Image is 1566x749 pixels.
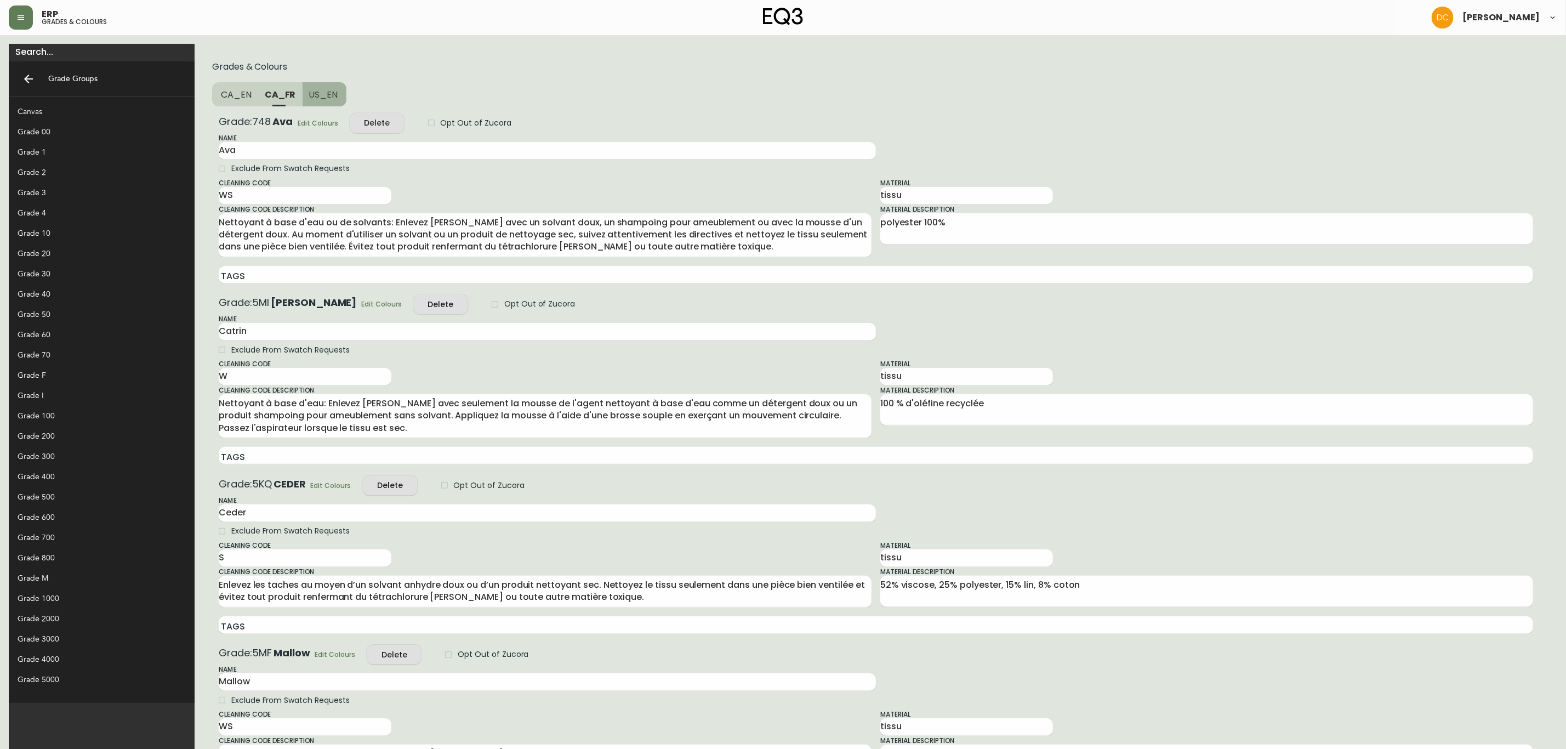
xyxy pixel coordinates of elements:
div: Canvas [9,101,195,122]
div: Grade 1 [18,146,168,158]
span: CA_FR [265,89,296,100]
div: Grade 30 [9,264,195,284]
div: Grade 200 [18,430,168,442]
textarea: polyester 100% [880,217,1533,241]
div: Grade 800 [9,548,195,568]
img: 7eb451d6983258353faa3212700b340b [1432,7,1454,29]
span: Exclude From Swatch Requests [231,344,350,356]
span: US_EN [309,89,338,100]
div: Grade 200 [9,426,195,446]
div: Grade F [9,365,195,385]
div: Grade 20 [18,248,168,259]
div: Grade 500 [9,487,195,507]
div: Grade 60 [18,329,168,341]
div: Grade 2 [18,167,168,178]
div: Grade 5000 [18,674,168,685]
b: Ava [272,115,293,128]
span: Opt Out of Zucora [504,298,575,310]
div: Grade 500 [18,491,168,503]
div: Grade 700 [9,527,195,548]
span: Exclude From Swatch Requests [231,695,350,706]
span: [PERSON_NAME] [1462,13,1540,22]
h5: grades & colours [42,19,107,25]
div: Grade 10 [18,228,168,239]
div: Grade I [18,390,168,401]
div: Grade 20 [9,243,195,264]
div: Grade 400 [9,467,195,487]
div: Grade 70 [9,345,195,365]
h5: Grades & Colours [212,61,1540,72]
div: Grade 3000 [9,629,195,649]
b: [PERSON_NAME] [271,296,356,309]
div: Grade 60 [9,325,195,345]
div: Grade 700 [18,532,168,543]
textarea: 52% viscose, 25% polyester, 15% lin, 8% coton [880,579,1533,603]
div: Grade 100 [9,406,195,426]
div: Delete [428,298,454,311]
div: Grade 100 [18,410,168,422]
span: ERP [42,10,58,19]
div: Grade 30 [18,268,168,280]
button: Edit Colours [312,648,358,661]
div: Grade 4 [18,207,168,219]
div: Grade 70 [18,349,168,361]
div: Grade 3 [18,187,168,198]
div: Grade 400 [18,471,168,483]
div: Grade 00 [9,122,195,142]
span: Grade: 5MI [219,296,269,309]
div: Grade 300 [18,451,168,462]
textarea: Nettoyant à base d'eau ou de solvants: Enlevez [PERSON_NAME] avec un solvant doux, un shampoing p... [219,217,872,253]
button: Edit Colours [308,479,354,492]
span: CA_EN [221,89,252,100]
div: Grade 00 [18,126,168,138]
button: Delete [413,294,468,315]
button: Delete [367,645,422,665]
div: Grade F [18,370,168,381]
a: Back [15,66,42,92]
div: Canvas [18,106,168,117]
div: Grade M [9,568,195,588]
div: Grade 600 [9,507,195,527]
div: Grade 40 [9,284,195,304]
span: Exclude From Swatch Requests [231,525,350,537]
span: Grade: 5KQ [219,477,272,491]
span: Exclude From Swatch Requests [231,163,350,174]
b: Mallow [274,646,310,660]
span: Edit Colours [361,298,402,310]
div: Delete [364,116,390,130]
button: Delete [363,475,418,496]
button: Edit Colours [295,116,341,129]
span: Opt Out of Zucora [441,117,511,129]
span: Edit Colours [311,480,351,491]
img: logo [763,8,804,25]
div: Grade 4000 [9,649,195,669]
h6: Grade Groups [48,72,98,86]
div: Grade 50 [9,304,195,325]
textarea: 100 % d'oléfine recyclée [880,398,1533,422]
div: Grade 3 [9,183,195,203]
textarea: Nettoyant à base d'eau: Enlevez [PERSON_NAME] avec seulement la mousse de l'agent nettoyant à bas... [219,398,872,434]
button: Delete [350,113,405,133]
div: Grade 2000 [18,613,168,625]
span: Opt Out of Zucora [454,480,525,491]
div: Grade M [18,572,168,584]
div: Grade 1 [9,142,195,162]
span: Grade: 5MF [219,646,272,660]
textarea: Enlevez les taches au moyen d’un solvant anhydre doux ou d’un produit nettoyant sec. Nettoyez le ... [219,579,872,604]
div: Grade 10 [9,223,195,243]
div: Grade 3000 [18,633,168,645]
div: Grade 300 [9,446,195,467]
div: Grade 4000 [18,654,168,665]
span: Edit Colours [298,117,338,129]
div: Grade 1000 [18,593,168,604]
div: Grade 800 [18,552,168,564]
span: Opt Out of Zucora [458,649,528,660]
div: Grade 5000 [9,669,195,690]
span: Grade: 748 [219,115,271,128]
div: Grade 40 [18,288,168,300]
div: Grade I [9,385,195,406]
span: Edit Colours [315,649,355,660]
div: Grade 1000 [9,588,195,609]
div: Delete [381,648,407,662]
div: Grade 4 [9,203,195,223]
